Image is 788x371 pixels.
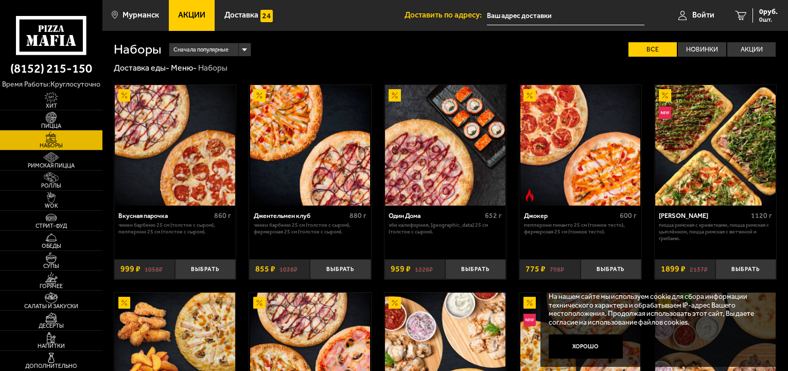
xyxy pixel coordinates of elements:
img: Острое блюдо [523,189,536,201]
img: Джентельмен клуб [250,85,371,206]
button: Выбрать [175,259,236,279]
img: Новинка [659,107,671,119]
img: Вкусная парочка [115,85,235,206]
img: Акционный [253,297,266,309]
a: АкционныйВкусная парочка [114,85,236,206]
div: Один Дома [389,212,482,220]
span: 855 ₽ [255,265,275,273]
p: Пепперони Пиканто 25 см (тонкое тесто), Фермерская 25 см (тонкое тесто). [524,222,637,235]
img: Акционный [523,89,536,102]
img: Акционный [118,89,131,102]
p: Чикен Барбекю 25 см (толстое с сыром), Пепперони 25 см (толстое с сыром). [118,222,231,235]
span: Доставить по адресу: [405,11,487,19]
span: 999 ₽ [120,265,141,273]
img: Новинка [523,314,536,326]
label: Акции [727,42,776,57]
span: 860 г [214,211,231,220]
img: Акционный [389,297,401,309]
img: Акционный [659,89,671,102]
span: 1120 г [751,211,772,220]
div: Джокер [524,212,617,220]
div: [PERSON_NAME] [659,212,748,220]
div: Наборы [198,63,227,74]
s: 798 ₽ [550,265,564,273]
button: Выбрать [715,259,776,279]
span: Сначала популярные [173,42,229,58]
img: Мама Миа [655,85,776,206]
button: Выбрать [581,259,641,279]
span: 775 ₽ [526,265,546,273]
img: Джокер [520,85,641,206]
img: Акционный [523,297,536,309]
button: Выбрать [310,259,371,279]
p: Эби Калифорния, [GEOGRAPHIC_DATA] 25 см (толстое с сыром). [389,222,501,235]
input: Ваш адрес доставки [487,6,644,25]
span: 959 ₽ [391,265,411,273]
img: Акционный [253,89,266,102]
img: Акционный [389,89,401,102]
p: На нашем сайте мы используем cookie для сбора информации технического характера и обрабатываем IP... [549,292,762,326]
p: Чикен Барбекю 25 см (толстое с сыром), Фермерская 25 см (толстое с сыром). [254,222,366,235]
s: 1038 ₽ [279,265,297,273]
span: 652 г [485,211,502,220]
label: Все [628,42,677,57]
button: Выбрать [445,259,506,279]
div: Вкусная парочка [118,212,212,220]
span: 880 г [349,211,366,220]
span: 1899 ₽ [661,265,686,273]
a: Доставка еды- [114,63,169,73]
s: 1058 ₽ [145,265,163,273]
s: 2137 ₽ [690,265,708,273]
span: 0 руб. [759,8,778,15]
span: Акции [178,11,205,19]
a: Меню- [171,63,197,73]
span: 0 шт. [759,16,778,23]
span: Мурманск [122,11,159,19]
span: Доставка [224,11,258,19]
a: АкционныйОстрое блюдоДжокер [519,85,641,206]
span: 600 г [620,211,637,220]
h1: Наборы [114,43,161,56]
div: Джентельмен клуб [254,212,347,220]
img: Акционный [118,297,131,309]
label: Новинки [678,42,726,57]
p: Пицца Римская с креветками, Пицца Римская с цыплёнком, Пицца Римская с ветчиной и грибами. [659,222,772,242]
img: Один Дома [385,85,505,206]
a: АкционныйНовинкаМама Миа [655,85,777,206]
span: Войти [692,11,714,19]
s: 1228 ₽ [415,265,433,273]
button: Хорошо [549,334,623,359]
img: 15daf4d41897b9f0e9f617042186c801.svg [260,10,273,22]
a: АкционныйОдин Дома [384,85,506,206]
a: АкционныйДжентельмен клуб [249,85,371,206]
